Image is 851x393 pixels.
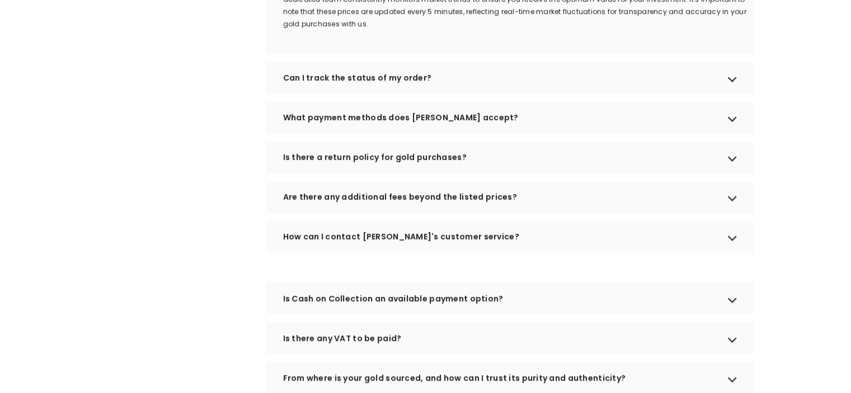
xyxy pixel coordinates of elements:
div: Is there a return policy for gold purchases? [266,141,753,173]
div: How can I contact [PERSON_NAME]'s customer service? [266,221,753,252]
div: Is there any VAT to be paid? [266,323,753,354]
div: What payment methods does [PERSON_NAME] accept? [266,102,753,133]
div: Can I track the status of my order? [266,62,753,93]
div: Is Cash on Collection an available payment option? [266,283,753,314]
div: Are there any additional fees beyond the listed prices? [266,181,753,212]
